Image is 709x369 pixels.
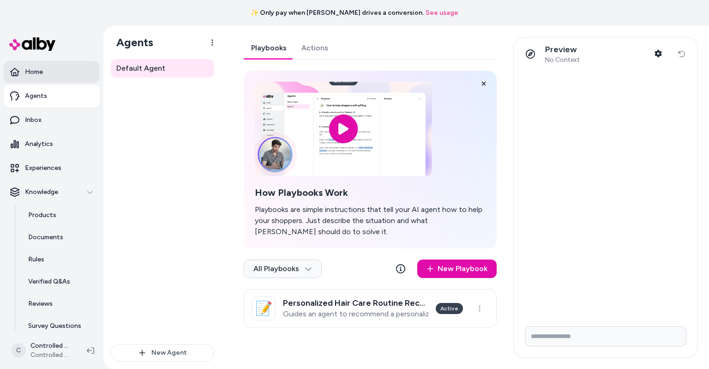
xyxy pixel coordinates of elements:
span: ✨ Only pay when [PERSON_NAME] drives a conversion. [251,8,424,18]
span: Default Agent [116,63,165,74]
p: Controlled Chaos Shopify [30,341,72,351]
a: New Playbook [417,260,497,278]
a: Analytics [4,133,100,155]
p: Home [25,67,43,77]
img: alby Logo [9,37,55,51]
a: Experiences [4,157,100,179]
p: Inbox [25,115,42,125]
span: No Context [545,56,580,64]
h3: Personalized Hair Care Routine Recommendation [283,298,428,308]
span: C [11,343,26,358]
a: Actions [294,37,336,59]
button: New Agent [111,344,214,362]
a: Products [19,204,100,226]
p: Documents [28,233,63,242]
button: All Playbooks [244,260,322,278]
p: Rules [28,255,44,264]
a: Reviews [19,293,100,315]
input: Write your prompt here [525,326,686,346]
p: Agents [25,91,47,101]
a: Default Agent [111,59,214,78]
h1: Agents [109,36,153,49]
span: All Playbooks [253,264,312,273]
a: Playbooks [244,37,294,59]
button: Knowledge [4,181,100,203]
a: See usage [426,8,458,18]
p: Verified Q&As [28,277,70,286]
button: CControlled Chaos ShopifyControlled Chaos [6,336,79,365]
span: Controlled Chaos [30,351,72,360]
a: Agents [4,85,100,107]
p: Experiences [25,163,61,173]
p: Preview [545,44,580,55]
p: Guides an agent to recommend a personalized hair care routine based on the user's hair type and g... [283,309,428,319]
div: Active [436,303,463,314]
a: Inbox [4,109,100,131]
a: Verified Q&As [19,271,100,293]
p: Reviews [28,299,53,309]
p: Playbooks are simple instructions that tell your AI agent how to help your shoppers. Just describ... [255,204,486,237]
h2: How Playbooks Work [255,187,486,199]
a: Documents [19,226,100,248]
p: Knowledge [25,188,58,197]
p: Analytics [25,139,53,149]
p: Products [28,211,56,220]
a: Rules [19,248,100,271]
p: Survey Questions [28,321,81,331]
a: 📝Personalized Hair Care Routine RecommendationGuides an agent to recommend a personalized hair ca... [244,289,497,328]
a: Survey Questions [19,315,100,337]
a: Home [4,61,100,83]
div: 📝 [252,296,276,321]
